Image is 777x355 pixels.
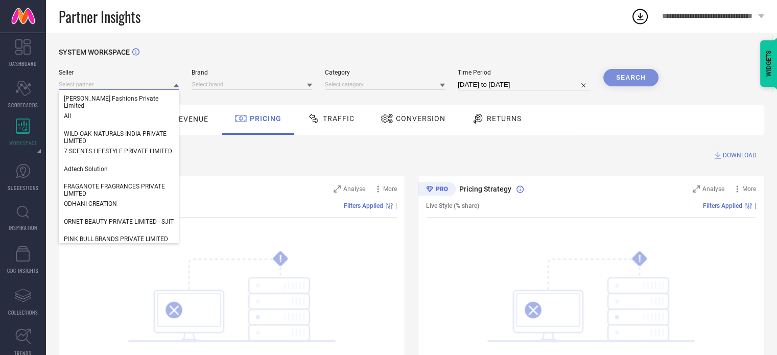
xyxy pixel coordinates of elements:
span: Traffic [323,114,355,123]
svg: Zoom [693,185,700,193]
div: Premium [418,182,456,198]
span: Pricing Strategy [459,185,511,193]
span: Analyse [702,185,724,193]
span: ODHANI CREATION [64,200,117,207]
div: All [59,107,179,125]
span: Category [325,69,445,76]
div: WILD OAK NATURALS INDIA PRIVATE LIMITED [59,125,179,150]
span: DASHBOARD [9,60,37,67]
span: WORKSPACE [9,139,37,147]
div: FRAGANOTE FRAGRANCES PRIVATE LIMITED [59,178,179,202]
span: SYSTEM WORKSPACE [59,48,130,56]
tspan: ! [279,253,282,265]
span: Brand [192,69,312,76]
div: Adtech Solution [59,160,179,178]
span: More [383,185,397,193]
span: Partner Insights [59,6,140,27]
span: CDC INSIGHTS [7,267,39,274]
input: Select time period [458,79,591,91]
span: INSPIRATION [9,224,37,231]
tspan: ! [639,253,641,265]
span: FRAGANOTE FRAGRANCES PRIVATE LIMITED [64,183,174,197]
div: ORNET BEAUTY PRIVATE LIMITED - SJIT [59,213,179,230]
span: More [742,185,756,193]
div: PINK BULL BRANDS PRIVATE LIMITED [59,230,179,248]
input: Select category [325,79,445,90]
div: 7 SCENTS LIFESTYLE PRIVATE LIMITED [59,143,179,160]
span: Seller [59,69,179,76]
svg: Zoom [334,185,341,193]
span: Filters Applied [703,202,742,209]
span: SUGGESTIONS [8,184,39,192]
span: WILD OAK NATURALS INDIA PRIVATE LIMITED [64,130,174,145]
span: Pricing [250,114,281,123]
span: SCORECARDS [8,101,38,109]
span: 7 SCENTS LIFESTYLE PRIVATE LIMITED [64,148,172,155]
input: Select partner [59,79,179,90]
span: Time Period [458,69,591,76]
span: Live Style (% share) [426,202,479,209]
span: Returns [487,114,522,123]
span: ORNET BEAUTY PRIVATE LIMITED - SJIT [64,218,174,225]
span: Filters Applied [344,202,383,209]
div: Open download list [631,7,649,26]
span: [PERSON_NAME] Fashions Private Limited [64,95,174,109]
span: PINK BULL BRANDS PRIVATE LIMITED [64,235,168,243]
span: Revenue [174,115,208,123]
input: Select brand [192,79,312,90]
span: Adtech Solution [64,165,108,173]
div: ODHANI CREATION [59,195,179,212]
span: Conversion [396,114,445,123]
span: Analyse [343,185,365,193]
span: | [395,202,397,209]
div: Lakshita Fashions Private Limited [59,90,179,114]
span: All [64,112,71,120]
span: DOWNLOAD [723,150,757,160]
span: COLLECTIONS [8,309,38,316]
span: | [755,202,756,209]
